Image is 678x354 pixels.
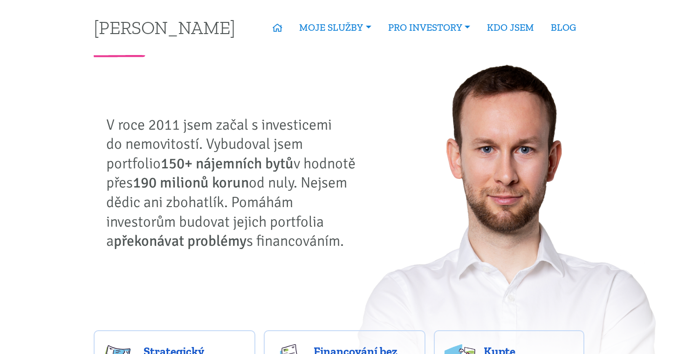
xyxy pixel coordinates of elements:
a: [PERSON_NAME] [94,18,235,36]
strong: 190 milionů korun [133,174,249,192]
a: PRO INVESTORY [380,17,479,38]
a: MOJE SLUŽBY [291,17,379,38]
strong: překonávat problémy [114,232,247,250]
strong: 150+ nájemních bytů [161,154,294,173]
p: V roce 2011 jsem začal s investicemi do nemovitostí. Vybudoval jsem portfolio v hodnotě přes od n... [106,115,363,251]
a: KDO JSEM [479,17,542,38]
a: BLOG [542,17,584,38]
